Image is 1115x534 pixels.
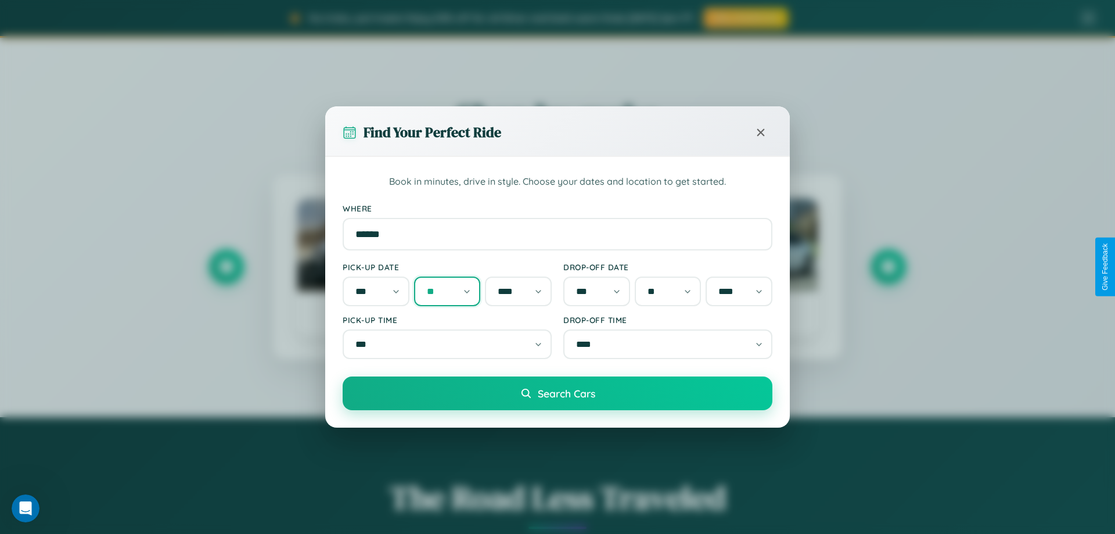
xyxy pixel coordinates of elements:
label: Pick-up Date [343,262,552,272]
h3: Find Your Perfect Ride [364,123,501,142]
button: Search Cars [343,377,772,410]
label: Pick-up Time [343,315,552,325]
label: Drop-off Time [563,315,772,325]
span: Search Cars [538,387,595,400]
label: Where [343,203,772,213]
label: Drop-off Date [563,262,772,272]
p: Book in minutes, drive in style. Choose your dates and location to get started. [343,174,772,189]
